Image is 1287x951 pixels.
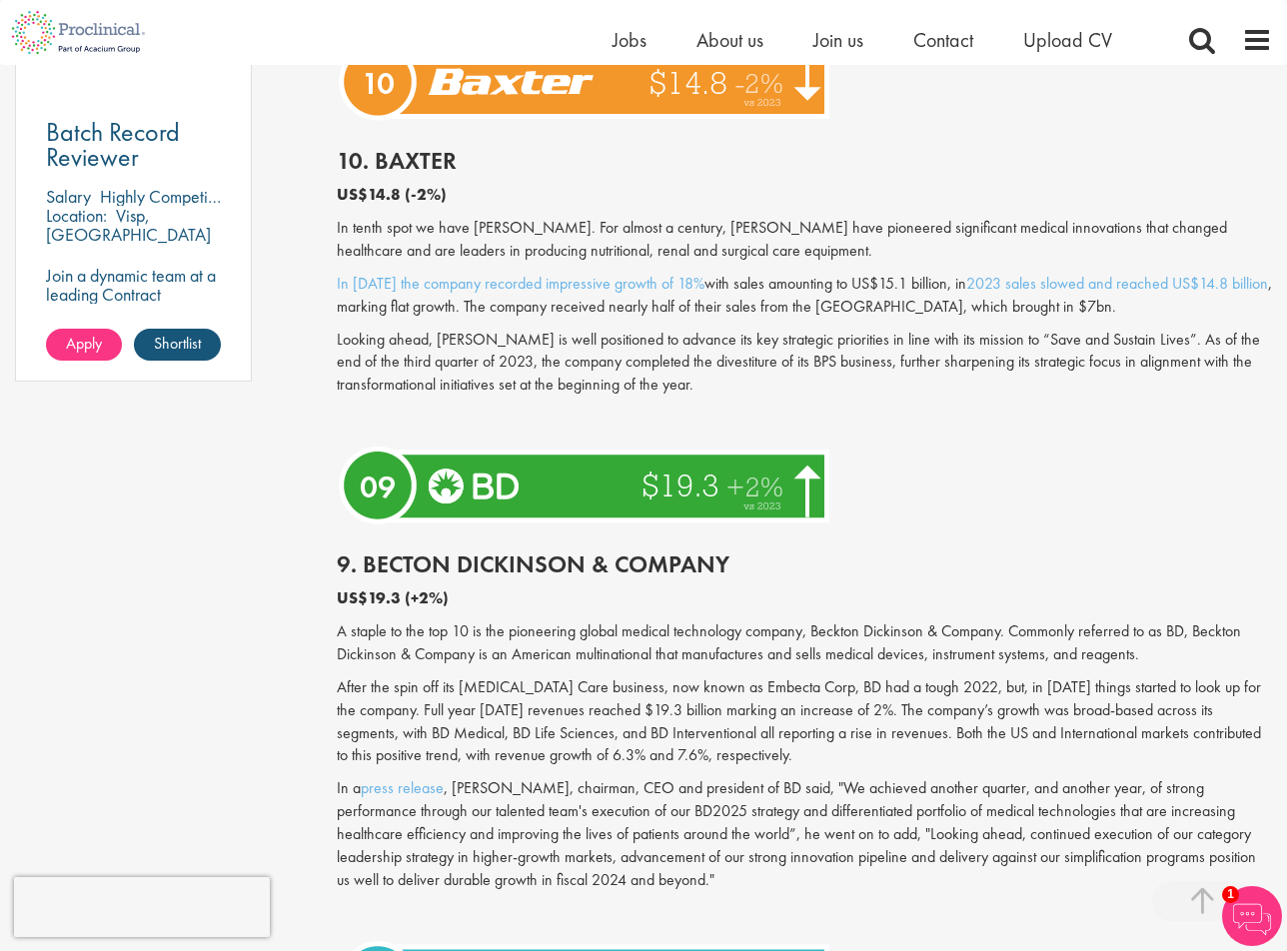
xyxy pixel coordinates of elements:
p: Join a dynamic team at a leading Contract Manufacturing Organisation and contribute to groundbrea... [46,266,221,418]
span: 1 [1222,886,1239,903]
a: Upload CV [1023,27,1112,53]
a: Shortlist [134,329,221,361]
span: Location: [46,204,107,227]
p: Looking ahead, [PERSON_NAME] is well positioned to advance its key strategic priorities in line w... [337,329,1272,398]
span: Apply [66,333,102,354]
p: Visp, [GEOGRAPHIC_DATA] [46,204,211,246]
a: About us [696,27,763,53]
a: press release [361,777,444,798]
b: US$14.8 (-2%) [337,184,447,205]
a: Contact [913,27,973,53]
h2: 9. Becton Dickinson & Company [337,551,1272,577]
p: Highly Competitive [100,185,233,208]
iframe: reCAPTCHA [14,877,270,937]
a: In [DATE] the company recorded impressive growth of 18% [337,273,704,294]
span: Salary [46,185,91,208]
p: After the spin off its [MEDICAL_DATA] Care business, now known as Embecta Corp, BD had a tough 20... [337,676,1272,767]
p: A staple to the top 10 is the pioneering global medical technology company, Beckton Dickinson & C... [337,620,1272,666]
b: US$19.3 (+2%) [337,587,449,608]
p: In a , [PERSON_NAME], chairman, CEO and president of BD said, "We achieved another quarter, and a... [337,777,1272,891]
a: Jobs [613,27,646,53]
h2: 10. Baxter [337,148,1272,174]
p: In tenth spot we have [PERSON_NAME]. For almost a century, [PERSON_NAME] have pioneered significa... [337,217,1272,263]
p: with sales amounting to US$15.1 billion, in , marking flat growth. The company received nearly ha... [337,273,1272,319]
img: Chatbot [1222,886,1282,946]
a: 2023 sales slowed and reached US$14.8 billion [966,273,1268,294]
a: Batch Record Reviewer [46,120,221,170]
a: Apply [46,329,122,361]
a: Join us [813,27,863,53]
span: Batch Record Reviewer [46,115,180,174]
